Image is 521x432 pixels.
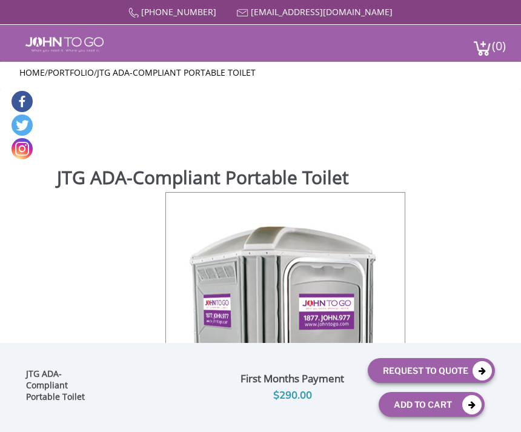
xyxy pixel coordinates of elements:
[48,67,94,78] a: Portfolio
[491,28,506,54] span: (0)
[227,388,359,404] div: $290.00
[473,384,521,432] button: Live Chat
[251,6,393,18] a: [EMAIL_ADDRESS][DOMAIN_NAME]
[473,40,491,56] img: cart a
[25,37,104,52] img: JOHN to go
[12,138,33,159] a: Instagram
[379,392,485,417] button: Add To Cart
[12,91,33,112] a: Facebook
[227,370,359,388] div: First Months Payment
[237,9,248,17] img: Mail
[141,6,216,18] a: [PHONE_NUMBER]
[19,67,45,78] a: Home
[97,67,256,78] a: JTG ADA-Compliant Portable Toilet
[128,8,139,18] img: Call
[368,358,495,383] button: Request To Quote
[19,67,502,79] ul: / /
[26,368,101,406] div: JTG ADA-Compliant Portable Toilet
[12,115,33,136] a: Twitter
[57,167,511,191] h1: JTG ADA-Compliant Portable Toilet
